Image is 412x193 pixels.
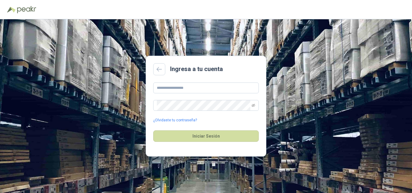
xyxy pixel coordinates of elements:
img: Peakr [17,6,36,13]
img: Logo [7,7,16,13]
span: eye-invisible [252,104,255,107]
h2: Ingresa a tu cuenta [170,64,223,74]
button: Iniciar Sesión [153,130,259,142]
a: ¿Olvidaste tu contraseña? [153,117,197,123]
